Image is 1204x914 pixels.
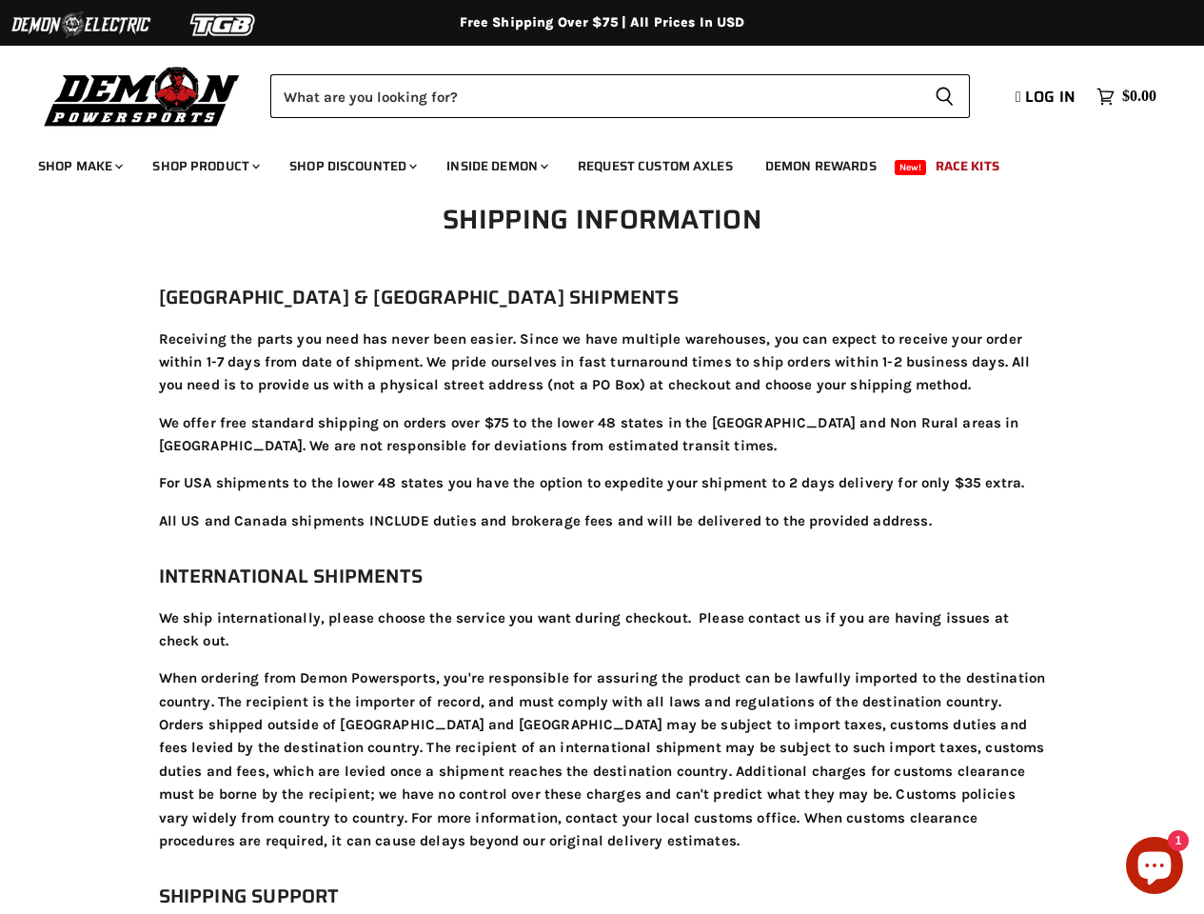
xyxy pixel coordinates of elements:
img: TGB Logo 2 [152,7,295,43]
span: Log in [1025,85,1076,109]
inbox-online-store-chat: Shopify online store chat [1120,837,1189,899]
p: For USA shipments to the lower 48 states you have the option to expedite your shipment to 2 days ... [159,471,1046,494]
span: New! [895,160,927,175]
a: Demon Rewards [751,147,891,186]
a: Race Kits [921,147,1014,186]
a: Shop Discounted [275,147,428,186]
ul: Main menu [24,139,1152,186]
p: Receiving the parts you need has never been easier. Since we have multiple warehouses, you can ex... [159,328,1046,397]
a: $0.00 [1087,83,1166,110]
h2: [GEOGRAPHIC_DATA] & [GEOGRAPHIC_DATA] Shipments [159,282,1046,312]
input: Search [270,74,919,118]
p: We offer free standard shipping on orders over $75 to the lower 48 states in the [GEOGRAPHIC_DATA... [159,411,1046,458]
a: Shop Product [138,147,271,186]
p: We ship internationally, please choose the service you want during checkout. Please contact us if... [159,606,1046,653]
a: Request Custom Axles [563,147,747,186]
span: $0.00 [1122,88,1156,106]
p: When ordering from Demon Powersports, you're responsible for assuring the product can be lawfully... [159,666,1046,852]
a: Shop Make [24,147,134,186]
img: Demon Powersports [38,62,247,129]
p: All US and Canada shipments INCLUDE duties and brokerage fees and will be delivered to the provid... [159,509,1046,532]
a: Inside Demon [432,147,560,186]
h2: International Shipments [159,561,1046,591]
h2: Shipping Support [159,881,1046,911]
h1: Shipping Information [317,204,888,234]
form: Product [270,74,970,118]
a: Log in [1007,89,1087,106]
button: Search [919,74,970,118]
img: Demon Electric Logo 2 [10,7,152,43]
